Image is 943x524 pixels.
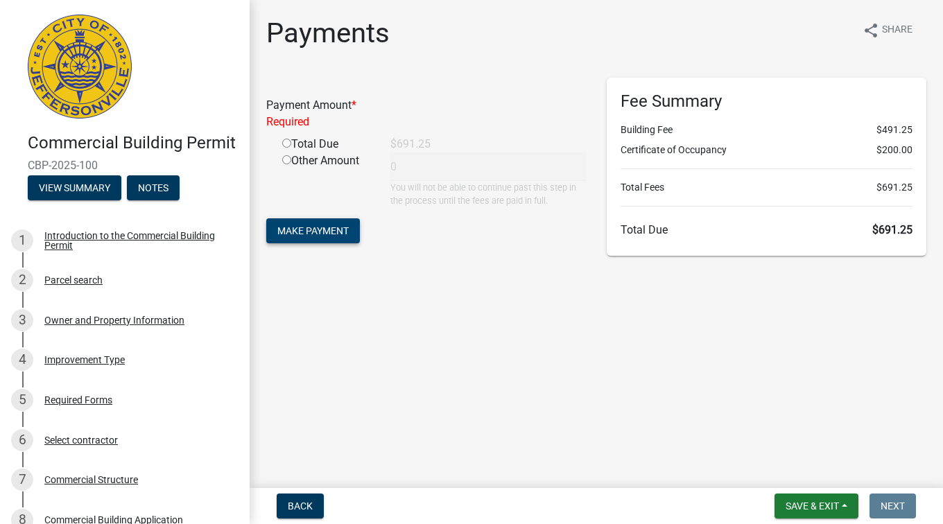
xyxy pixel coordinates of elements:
[44,435,118,445] div: Select contractor
[44,475,138,484] div: Commercial Structure
[11,389,33,411] div: 5
[851,17,924,44] button: shareShare
[11,349,33,371] div: 4
[882,22,912,39] span: Share
[786,500,839,512] span: Save & Exit
[621,91,912,112] h6: Fee Summary
[44,275,103,285] div: Parcel search
[44,395,112,405] div: Required Forms
[870,494,916,518] button: Next
[863,22,879,39] i: share
[288,500,313,512] span: Back
[872,223,912,236] span: $691.25
[11,429,33,451] div: 6
[621,223,912,236] h6: Total Due
[11,229,33,252] div: 1
[256,97,596,130] div: Payment Amount
[11,309,33,331] div: 3
[621,180,912,195] li: Total Fees
[44,315,184,325] div: Owner and Property Information
[28,175,121,200] button: View Summary
[127,175,180,200] button: Notes
[876,143,912,157] span: $200.00
[775,494,858,518] button: Save & Exit
[28,15,132,119] img: City of Jeffersonville, Indiana
[881,500,905,512] span: Next
[266,114,586,130] div: Required
[28,159,222,172] span: CBP-2025-100
[876,123,912,137] span: $491.25
[621,143,912,157] li: Certificate of Occupancy
[44,231,227,250] div: Introduction to the Commercial Building Permit
[266,218,360,243] button: Make Payment
[28,133,239,153] h4: Commercial Building Permit
[277,494,324,518] button: Back
[621,123,912,137] li: Building Fee
[266,17,390,50] h1: Payments
[277,225,349,236] span: Make Payment
[876,180,912,195] span: $691.25
[11,469,33,491] div: 7
[44,355,125,365] div: Improvement Type
[272,152,380,207] div: Other Amount
[28,183,121,194] wm-modal-confirm: Summary
[127,183,180,194] wm-modal-confirm: Notes
[272,136,380,152] div: Total Due
[11,269,33,291] div: 2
